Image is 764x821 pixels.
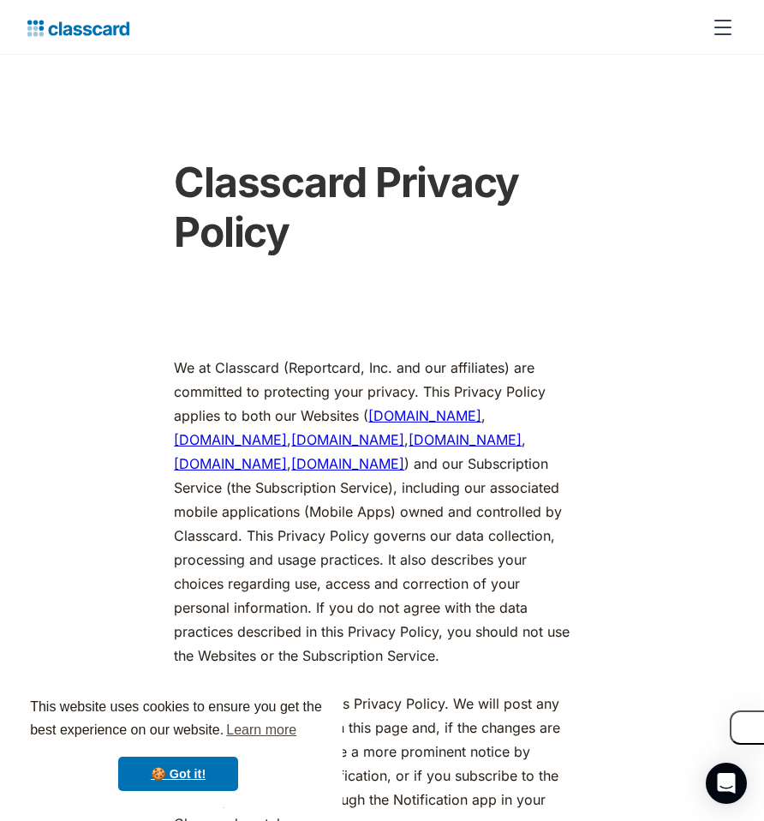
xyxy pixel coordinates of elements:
a: dismiss cookie message [118,757,238,791]
h1: Classcard Privacy Policy [174,158,572,256]
span: This website uses cookies to ensure you get the best experience on our website. [30,697,326,743]
a: [DOMAIN_NAME] [174,455,287,472]
a: home [27,15,129,39]
a: [DOMAIN_NAME] [409,431,522,448]
a: [DOMAIN_NAME] [368,407,481,424]
a: [DOMAIN_NAME] [291,455,404,472]
a: learn more about cookies [224,717,299,743]
div: Open Intercom Messenger [706,763,747,804]
div: cookieconsent [14,680,343,807]
a: [DOMAIN_NAME] [174,431,287,448]
a: [DOMAIN_NAME] [291,431,404,448]
div: menu [702,7,737,48]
